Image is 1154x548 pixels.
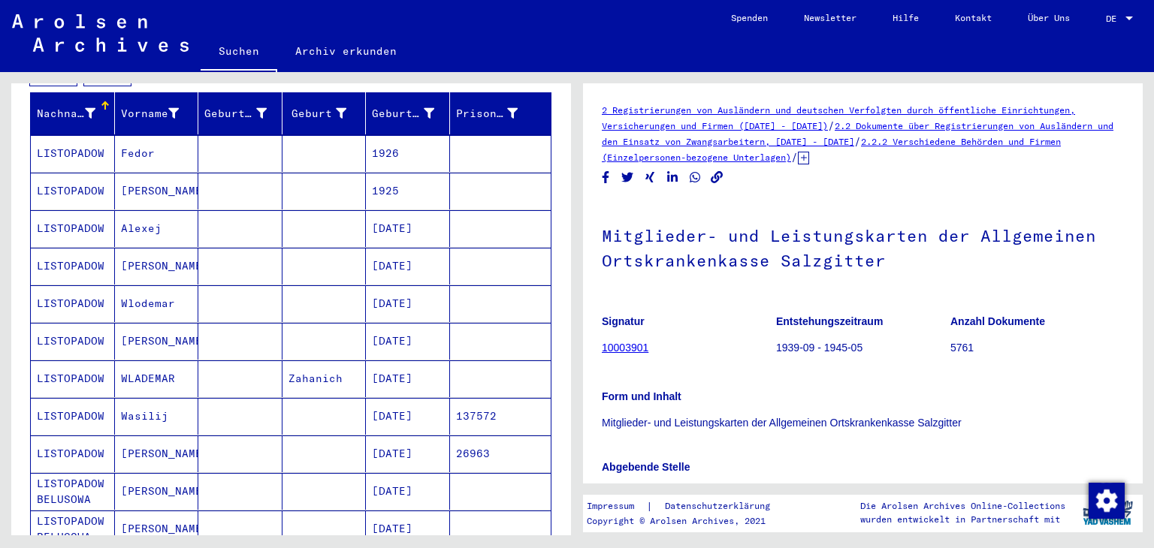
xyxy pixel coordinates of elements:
[37,106,95,122] div: Nachname
[204,101,285,125] div: Geburtsname
[31,173,115,209] mat-cell: LISTOPADOW
[860,513,1065,526] p: wurden entwickelt in Partnerschaft mit
[277,33,415,69] a: Archiv erkunden
[602,120,1113,147] a: 2.2 Dokumente über Registrierungen von Ausländern und den Einsatz von Zwangsarbeitern, [DATE] - [...
[791,150,798,164] span: /
[115,510,199,547] mat-cell: [PERSON_NAME]
[31,210,115,247] mat-cell: LISTOPADOW
[37,101,114,125] div: Nachname
[1106,14,1122,24] span: DE
[201,33,277,72] a: Suchen
[602,461,690,473] b: Abgebende Stelle
[456,101,537,125] div: Prisoner #
[653,498,788,514] a: Datenschutzerklärung
[587,514,788,528] p: Copyright © Arolsen Archives, 2021
[854,134,861,148] span: /
[31,285,115,322] mat-cell: LISTOPADOW
[115,210,199,247] mat-cell: Alexej
[950,340,1124,356] p: 5761
[31,248,115,285] mat-cell: LISTOPADOW
[709,168,725,187] button: Copy link
[776,340,950,356] p: 1939-09 - 1945-05
[31,92,115,134] mat-header-cell: Nachname
[450,398,551,435] mat-cell: 137572
[587,498,788,514] div: |
[366,323,450,360] mat-cell: [DATE]
[115,323,199,360] mat-cell: [PERSON_NAME]
[366,473,450,510] mat-cell: [DATE]
[31,398,115,435] mat-cell: LISTOPADOW
[366,435,450,472] mat-cell: [DATE]
[115,92,199,134] mat-header-cell: Vorname
[602,415,1124,431] p: Mitglieder- und Leistungskarten der Allgemeinen Ortskrankenkasse Salzgitter
[602,390,681,402] b: Form und Inhalt
[450,92,551,134] mat-header-cell: Prisoner #
[372,106,434,122] div: Geburtsdatum
[31,360,115,397] mat-cell: LISTOPADOW
[204,106,267,122] div: Geburtsname
[602,342,648,354] a: 10003901
[587,498,646,514] a: Impressum
[366,398,450,435] mat-cell: [DATE]
[282,360,367,397] mat-cell: Zahanich
[366,510,450,547] mat-cell: [DATE]
[12,14,189,52] img: Arolsen_neg.svg
[115,285,199,322] mat-cell: Wlodemar
[288,101,366,125] div: Geburt‏
[366,210,450,247] mat-cell: [DATE]
[366,248,450,285] mat-cell: [DATE]
[1089,483,1125,519] img: Zustimmung ändern
[115,398,199,435] mat-cell: Wasilij
[602,201,1124,292] h1: Mitglieder- und Leistungskarten der Allgemeinen Ortskrankenkasse Salzgitter
[366,173,450,209] mat-cell: 1925
[456,106,518,122] div: Prisoner #
[372,101,453,125] div: Geburtsdatum
[642,168,658,187] button: Share on Xing
[366,360,450,397] mat-cell: [DATE]
[31,435,115,472] mat-cell: LISTOPADOW
[121,106,180,122] div: Vorname
[687,168,703,187] button: Share on WhatsApp
[950,315,1045,327] b: Anzahl Dokumente
[450,435,551,472] mat-cell: 26963
[602,104,1075,131] a: 2 Registrierungen von Ausländern und deutschen Verfolgten durch öffentliche Einrichtungen, Versic...
[1080,494,1136,531] img: yv_logo.png
[198,92,282,134] mat-header-cell: Geburtsname
[115,473,199,510] mat-cell: [PERSON_NAME]
[366,92,450,134] mat-header-cell: Geburtsdatum
[602,315,645,327] b: Signatur
[31,510,115,547] mat-cell: LISTOPADOW BELUSOWA
[828,119,835,132] span: /
[31,323,115,360] mat-cell: LISTOPADOW
[115,360,199,397] mat-cell: WLADEMAR
[31,473,115,510] mat-cell: LISTOPADOW BELUSOWA
[366,285,450,322] mat-cell: [DATE]
[31,135,115,172] mat-cell: LISTOPADOW
[115,173,199,209] mat-cell: [PERSON_NAME]
[288,106,347,122] div: Geburt‏
[115,435,199,472] mat-cell: [PERSON_NAME]
[665,168,681,187] button: Share on LinkedIn
[620,168,636,187] button: Share on Twitter
[776,315,883,327] b: Entstehungszeitraum
[860,499,1065,513] p: Die Arolsen Archives Online-Collections
[115,248,199,285] mat-cell: [PERSON_NAME]
[598,168,614,187] button: Share on Facebook
[366,135,450,172] mat-cell: 1926
[121,101,198,125] div: Vorname
[115,135,199,172] mat-cell: Fedor
[282,92,367,134] mat-header-cell: Geburt‏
